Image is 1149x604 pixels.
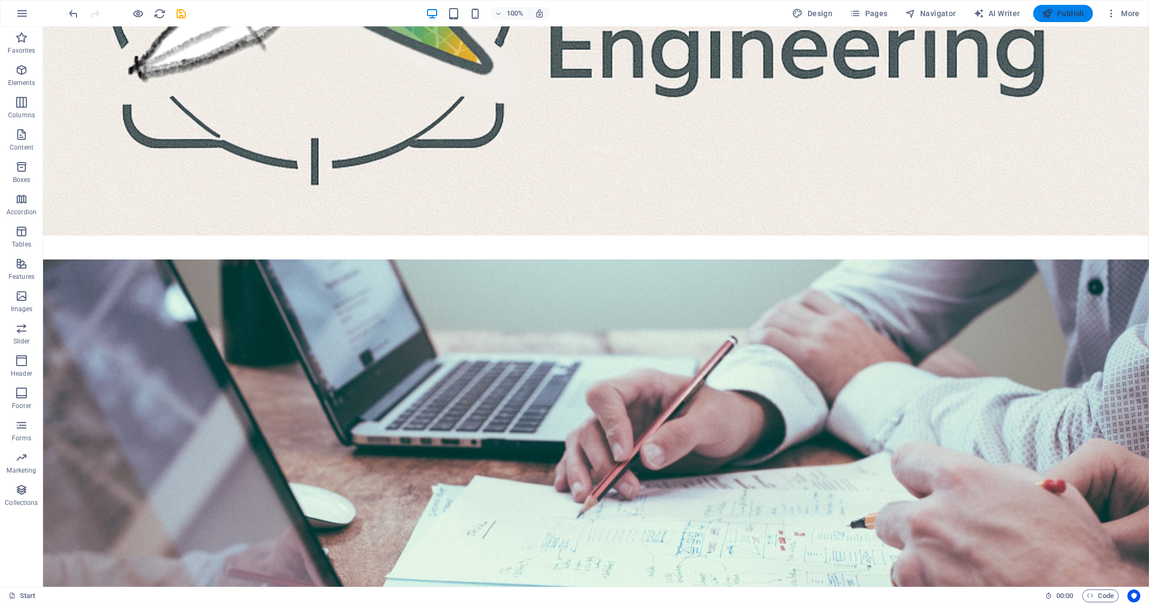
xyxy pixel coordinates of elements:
[13,175,31,184] p: Boxes
[1127,589,1140,602] button: Usercentrics
[1106,8,1140,19] span: More
[1042,8,1084,19] span: Publish
[68,8,80,20] i: Undo: Change image (Ctrl+Z)
[8,111,35,120] p: Columns
[9,272,34,281] p: Features
[9,589,36,602] a: Click to cancel selection. Double-click to open Pages
[154,8,166,20] i: Reload page
[1033,5,1093,22] button: Publish
[6,466,36,475] p: Marketing
[850,8,887,19] span: Pages
[5,498,38,507] p: Collections
[793,8,833,19] span: Design
[1056,589,1073,602] span: 00 00
[905,8,956,19] span: Navigator
[535,9,544,18] i: On resize automatically adjust zoom level to fit chosen device.
[1087,589,1114,602] span: Code
[11,369,32,378] p: Header
[845,5,892,22] button: Pages
[901,5,961,22] button: Navigator
[10,143,33,152] p: Content
[1102,5,1144,22] button: More
[1082,589,1119,602] button: Code
[8,46,35,55] p: Favorites
[1064,592,1066,600] span: :
[11,305,33,313] p: Images
[969,5,1025,22] button: AI Writer
[491,7,529,20] button: 100%
[132,7,145,20] button: Click here to leave preview mode and continue editing
[67,7,80,20] button: undo
[12,402,31,410] p: Footer
[788,5,837,22] div: Design (Ctrl+Alt+Y)
[12,434,31,443] p: Forms
[153,7,166,20] button: reload
[176,8,188,20] i: Save (Ctrl+S)
[12,240,31,249] p: Tables
[507,7,524,20] h6: 100%
[6,208,37,216] p: Accordion
[8,79,36,87] p: Elements
[175,7,188,20] button: save
[1045,589,1074,602] h6: Session time
[973,8,1020,19] span: AI Writer
[13,337,30,346] p: Slider
[788,5,837,22] button: Design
